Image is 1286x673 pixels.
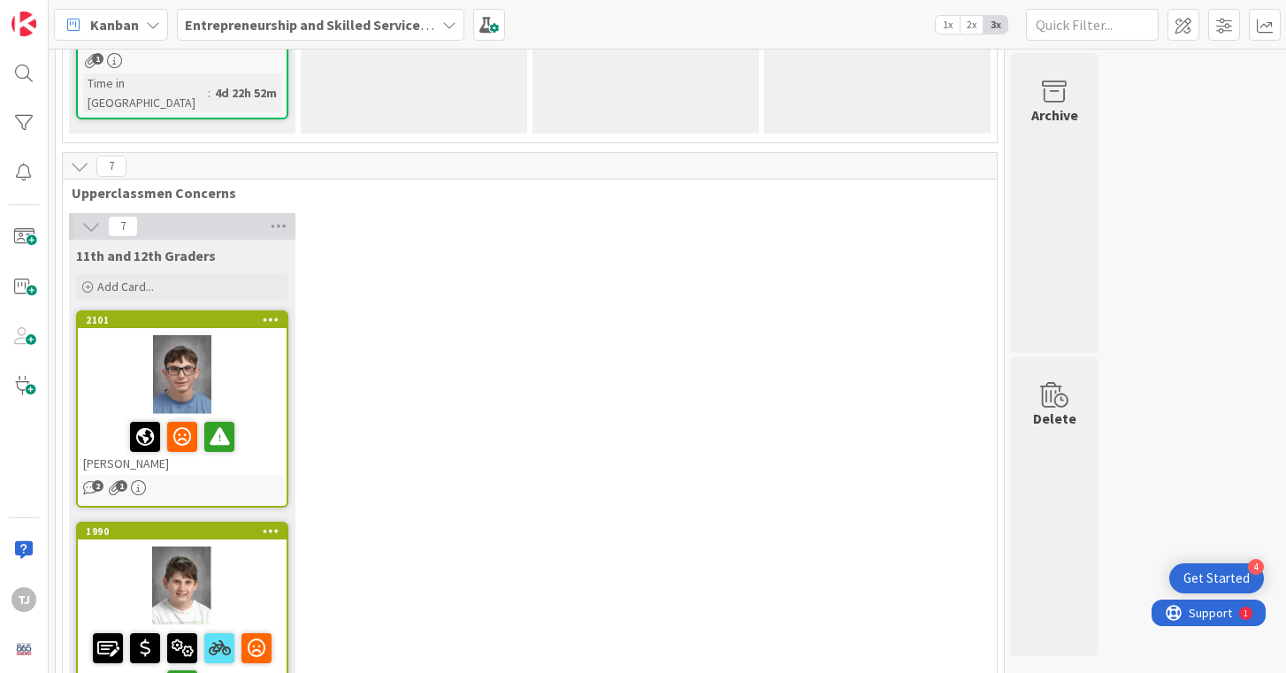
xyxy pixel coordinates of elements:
[78,312,287,328] div: 2101
[11,637,36,662] img: avatar
[1031,104,1078,126] div: Archive
[211,83,281,103] div: 4d 22h 52m
[86,314,287,326] div: 2101
[96,156,126,177] span: 7
[11,11,36,36] img: Visit kanbanzone.com
[1169,563,1264,593] div: Open Get Started checklist, remaining modules: 4
[76,247,216,264] span: 11th and 12th Graders
[11,587,36,612] div: TJ
[1026,9,1159,41] input: Quick Filter...
[97,279,154,294] span: Add Card...
[92,480,103,492] span: 2
[90,14,139,35] span: Kanban
[936,16,960,34] span: 1x
[208,83,211,103] span: :
[1033,408,1076,429] div: Delete
[78,524,287,539] div: 1990
[78,312,287,475] div: 2101[PERSON_NAME]
[92,7,96,21] div: 1
[1248,559,1264,575] div: 4
[1183,570,1250,587] div: Get Started
[960,16,984,34] span: 2x
[76,310,288,508] a: 2101[PERSON_NAME]
[78,415,287,475] div: [PERSON_NAME]
[37,3,80,24] span: Support
[185,16,617,34] b: Entrepreneurship and Skilled Services Interventions - [DATE]-[DATE]
[984,16,1007,34] span: 3x
[92,53,103,65] span: 1
[86,525,287,538] div: 1990
[83,73,208,112] div: Time in [GEOGRAPHIC_DATA]
[72,184,975,202] span: Upperclassmen Concerns
[116,480,127,492] span: 1
[108,216,138,237] span: 7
